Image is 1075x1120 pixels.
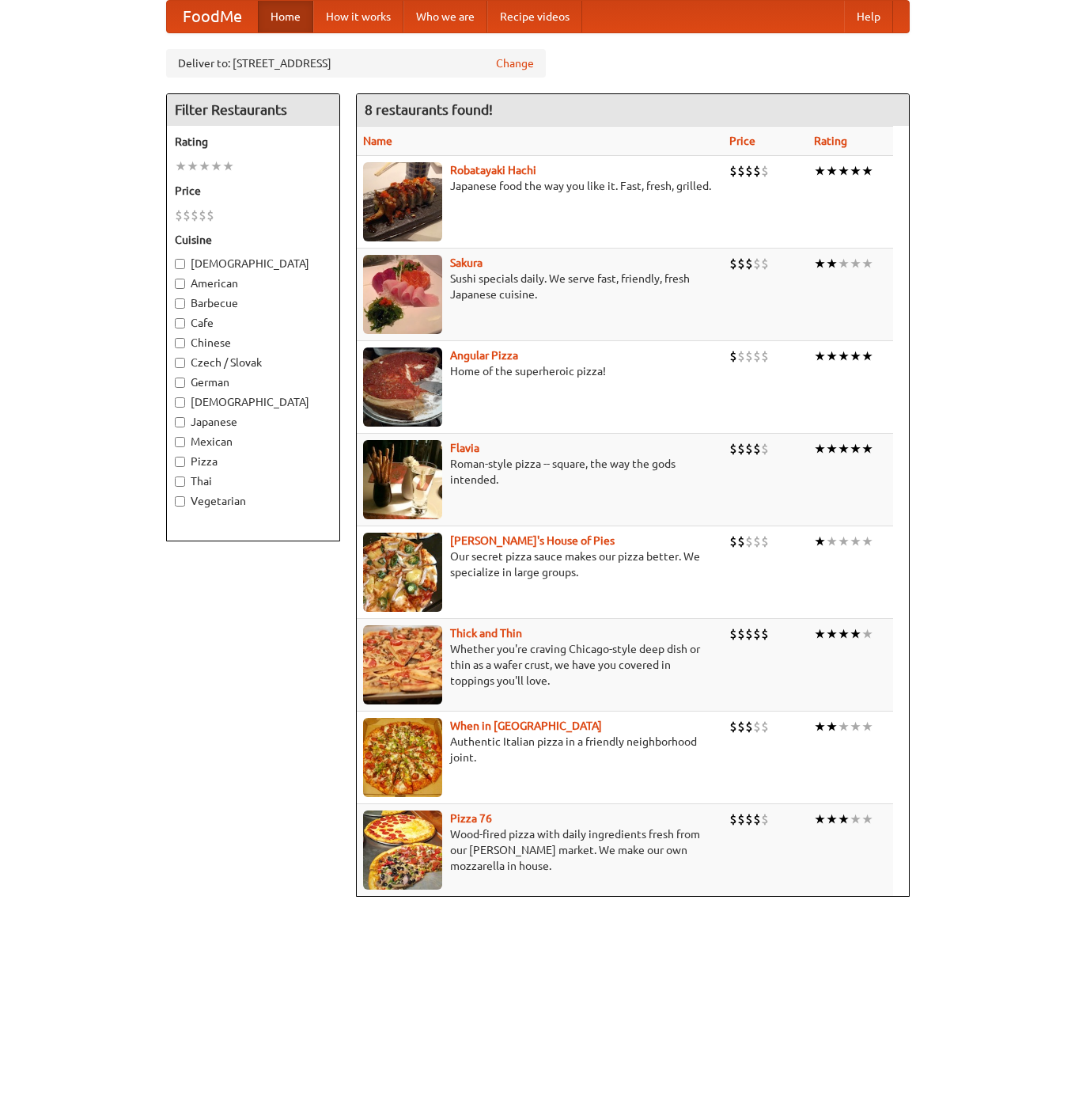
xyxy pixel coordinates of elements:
a: Name [363,135,392,147]
li: $ [729,811,737,828]
label: Mexican [175,434,331,450]
li: ★ [838,718,850,735]
a: Who we are [403,1,487,32]
a: FoodMe [167,1,258,32]
img: wheninrome.jpg [363,718,442,797]
li: $ [737,625,745,643]
li: $ [737,533,745,550]
li: $ [206,207,214,224]
li: $ [737,162,745,180]
p: Japanese food the way you like it. Fast, fresh, grilled. [363,178,717,194]
b: When in [GEOGRAPHIC_DATA] [450,719,602,732]
a: Help [844,1,893,32]
li: $ [761,625,769,643]
li: ★ [826,440,838,457]
h4: Filter Restaurants [167,94,339,126]
a: Change [496,55,534,71]
li: $ [745,347,753,365]
li: ★ [826,811,838,828]
a: Price [729,135,755,147]
li: $ [745,533,753,550]
input: Chinese [175,338,185,348]
li: ★ [826,347,838,365]
li: $ [753,533,761,550]
li: ★ [861,718,873,735]
label: Vegetarian [175,493,331,509]
label: Cafe [175,315,331,331]
b: Flavia [450,442,479,454]
a: Pizza 76 [450,812,492,825]
li: $ [761,255,769,272]
li: ★ [861,533,873,550]
li: $ [753,440,761,457]
img: thick.jpg [363,625,442,704]
li: $ [745,811,753,828]
a: How it works [313,1,403,32]
p: Wood-fired pizza with daily ingredients fresh from our [PERSON_NAME] market. We make our own mozz... [363,826,717,874]
a: Robatayaki Hachi [450,164,536,177]
ng-pluralize: 8 restaurants found! [365,102,493,117]
p: Roman-style pizza -- square, the way the gods intended. [363,456,717,488]
input: [DEMOGRAPHIC_DATA] [175,259,185,269]
h5: Price [175,183,331,199]
label: Barbecue [175,295,331,311]
img: sakura.jpg [363,255,442,334]
a: [PERSON_NAME]'s House of Pies [450,534,615,547]
li: ★ [861,255,873,272]
label: Czech / Slovak [175,355,331,370]
input: [DEMOGRAPHIC_DATA] [175,397,185,408]
li: ★ [850,718,861,735]
b: Sakura [450,256,483,269]
li: ★ [838,162,850,180]
li: $ [761,440,769,457]
li: ★ [187,158,199,175]
li: ★ [850,347,861,365]
label: Japanese [175,414,331,430]
h5: Rating [175,134,331,150]
li: ★ [814,625,826,643]
input: Thai [175,476,185,487]
li: $ [745,718,753,735]
li: ★ [838,347,850,365]
li: $ [191,207,199,224]
li: $ [753,811,761,828]
li: $ [753,625,761,643]
h5: Cuisine [175,232,331,248]
label: [DEMOGRAPHIC_DATA] [175,256,331,271]
li: $ [199,207,206,224]
li: ★ [826,533,838,550]
img: flavia.jpg [363,440,442,519]
li: ★ [826,162,838,180]
li: $ [745,255,753,272]
li: ★ [210,158,222,175]
li: $ [737,718,745,735]
li: $ [761,533,769,550]
li: ★ [175,158,187,175]
p: Whether you're craving Chicago-style deep dish or thin as a wafer crust, we have you covered in t... [363,641,717,689]
li: $ [761,347,769,365]
li: $ [761,811,769,828]
li: ★ [826,625,838,643]
li: $ [737,440,745,457]
p: Authentic Italian pizza in a friendly neighborhood joint. [363,734,717,765]
p: Our secret pizza sauce makes our pizza better. We specialize in large groups. [363,549,717,580]
label: [DEMOGRAPHIC_DATA] [175,394,331,410]
li: ★ [838,440,850,457]
label: Chinese [175,335,331,351]
li: ★ [838,533,850,550]
li: $ [729,255,737,272]
li: $ [729,625,737,643]
li: ★ [850,811,861,828]
li: ★ [814,718,826,735]
li: ★ [814,255,826,272]
li: ★ [222,158,234,175]
li: ★ [861,162,873,180]
b: Thick and Thin [450,627,522,640]
li: ★ [826,255,838,272]
input: Mexican [175,437,185,447]
li: $ [729,718,737,735]
li: $ [753,347,761,365]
